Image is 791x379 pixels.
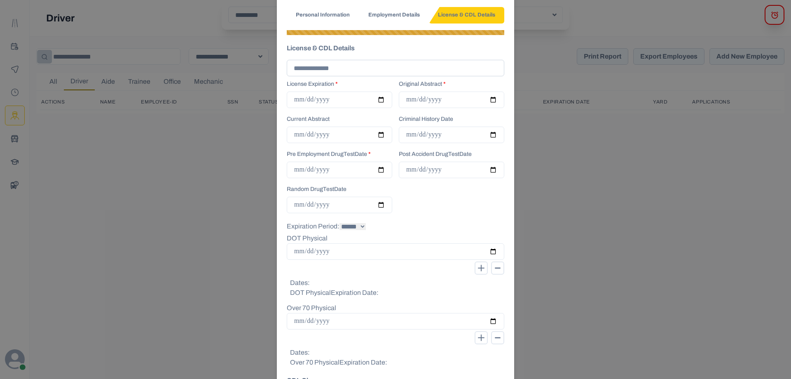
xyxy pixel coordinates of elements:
[287,7,359,24] button: Personal Information
[290,288,501,298] p: DOT Physical Expiration Date:
[429,7,504,24] button: License & CDL Details
[399,150,499,158] label: Post Accident DrugTestDate
[491,331,504,344] button: Remove last elderlyPhysical date
[290,348,501,358] p: Dates:
[287,233,504,243] label: DOT Physical
[290,278,501,288] p: Dates:
[399,115,499,123] label: Criminal History Date
[475,331,488,344] button: Add elderlyPhysical date
[287,223,339,230] label: Expiration Period:
[287,150,387,158] label: Pre Employment DrugTestDate
[287,115,387,123] label: Current Abstract
[475,261,488,275] button: Add physical date
[359,7,429,24] button: Employment Details
[287,43,504,53] h2: License & CDL Details
[491,261,504,275] button: Remove last physical date
[287,303,504,313] label: Over 70 Physical
[287,185,387,193] label: Random DrugTestDate
[290,358,501,367] p: Over 70 Physical Expiration Date:
[399,80,499,88] label: Original Abstract
[287,80,387,88] label: License Expiration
